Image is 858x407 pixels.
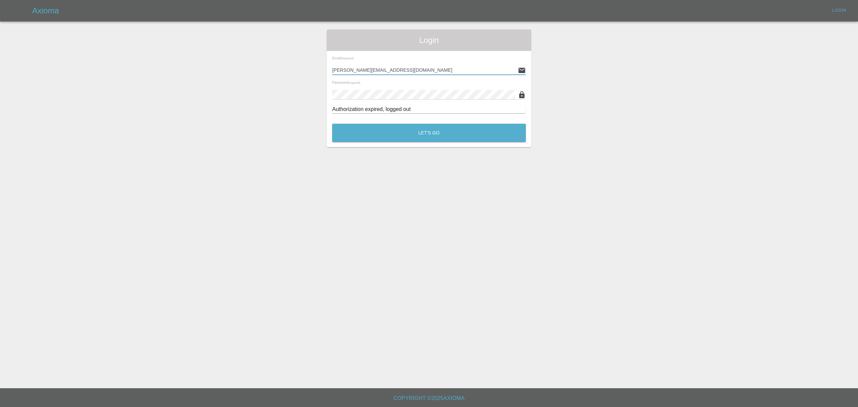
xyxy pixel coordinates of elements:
small: (required) [348,81,360,84]
a: Login [829,5,850,16]
span: Login [332,35,526,46]
h6: Copyright © 2025 Axioma [5,394,853,403]
span: Password [332,80,360,84]
h5: Axioma [32,5,59,16]
button: Let's Go [332,124,526,142]
small: (required) [341,57,354,60]
div: Authorization expired, logged out [332,105,526,113]
span: Email [332,56,354,60]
